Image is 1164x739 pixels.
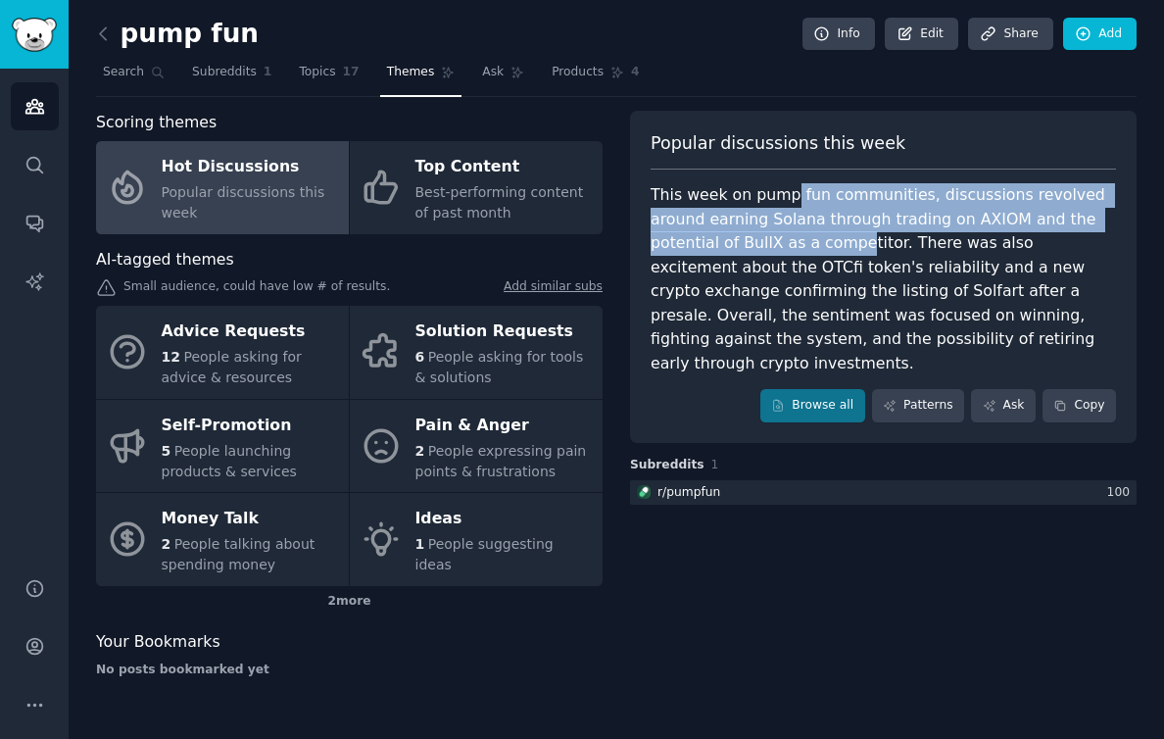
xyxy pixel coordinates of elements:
[1043,389,1116,422] button: Copy
[545,57,646,97] a: Products4
[651,183,1116,375] div: This week on pump fun communities, discussions revolved around earning Solana through trading on ...
[1107,484,1137,502] div: 100
[971,389,1036,422] a: Ask
[96,493,349,586] a: Money Talk2People talking about spending money
[415,443,425,459] span: 2
[350,493,603,586] a: Ideas1People suggesting ideas
[162,410,339,441] div: Self-Promotion
[96,111,217,135] span: Scoring themes
[350,141,603,234] a: Top ContentBest-performing content of past month
[264,64,272,81] span: 1
[657,484,720,502] div: r/ pumpfun
[1063,18,1137,51] a: Add
[96,278,603,299] div: Small audience, could have low # of results.
[96,586,603,617] div: 2 more
[96,19,259,50] h2: pump fun
[96,141,349,234] a: Hot DiscussionsPopular discussions this week
[299,64,335,81] span: Topics
[415,536,425,552] span: 1
[380,57,462,97] a: Themes
[162,536,171,552] span: 2
[162,349,302,385] span: People asking for advice & resources
[415,443,587,479] span: People expressing pain points & frustrations
[504,278,603,299] a: Add similar subs
[96,248,234,272] span: AI-tagged themes
[552,64,604,81] span: Products
[630,480,1137,505] a: pumpfunr/pumpfun100
[350,400,603,493] a: Pain & Anger2People expressing pain points & frustrations
[96,630,220,655] span: Your Bookmarks
[162,184,325,221] span: Popular discussions this week
[415,349,584,385] span: People asking for tools & solutions
[162,317,339,348] div: Advice Requests
[162,536,315,572] span: People talking about spending money
[872,389,964,422] a: Patterns
[760,389,865,422] a: Browse all
[885,18,958,51] a: Edit
[350,306,603,399] a: Solution Requests6People asking for tools & solutions
[415,317,593,348] div: Solution Requests
[415,184,584,221] span: Best-performing content of past month
[292,57,365,97] a: Topics17
[387,64,435,81] span: Themes
[475,57,531,97] a: Ask
[637,485,651,499] img: pumpfun
[631,64,640,81] span: 4
[185,57,278,97] a: Subreddits1
[96,57,171,97] a: Search
[96,306,349,399] a: Advice Requests12People asking for advice & resources
[96,400,349,493] a: Self-Promotion5People launching products & services
[968,18,1052,51] a: Share
[162,443,171,459] span: 5
[343,64,360,81] span: 17
[802,18,875,51] a: Info
[162,349,180,365] span: 12
[192,64,257,81] span: Subreddits
[415,152,593,183] div: Top Content
[415,536,554,572] span: People suggesting ideas
[12,18,57,52] img: GummySearch logo
[96,662,603,679] div: No posts bookmarked yet
[711,458,719,471] span: 1
[162,443,297,479] span: People launching products & services
[630,457,704,474] span: Subreddits
[482,64,504,81] span: Ask
[415,504,593,535] div: Ideas
[415,410,593,441] div: Pain & Anger
[103,64,144,81] span: Search
[651,131,905,156] span: Popular discussions this week
[162,152,339,183] div: Hot Discussions
[162,504,339,535] div: Money Talk
[415,349,425,365] span: 6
